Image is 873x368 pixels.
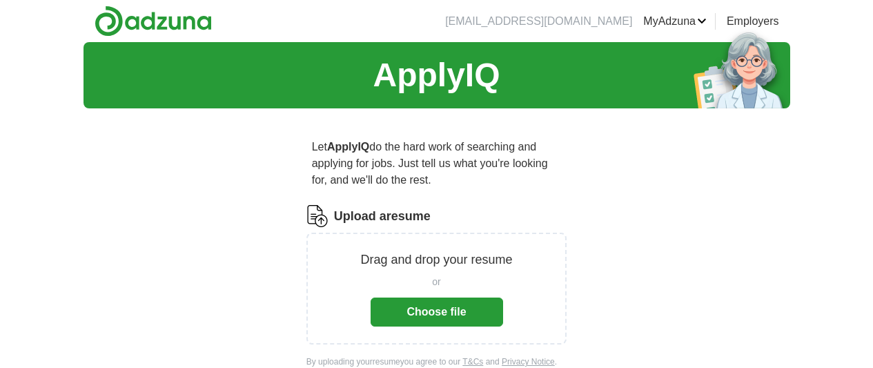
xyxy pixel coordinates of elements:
button: Choose file [371,298,503,327]
a: MyAdzuna [643,13,707,30]
a: Privacy Notice [502,357,555,367]
p: Let do the hard work of searching and applying for jobs. Just tell us what you're looking for, an... [306,133,567,194]
img: Adzuna logo [95,6,212,37]
a: Employers [727,13,779,30]
p: Drag and drop your resume [360,251,512,269]
label: Upload a resume [334,207,431,226]
strong: ApplyIQ [327,141,369,153]
a: T&Cs [462,357,483,367]
span: or [432,275,440,289]
img: CV Icon [306,205,328,227]
h1: ApplyIQ [373,50,500,100]
div: By uploading your resume you agree to our and . [306,356,567,368]
li: [EMAIL_ADDRESS][DOMAIN_NAME] [445,13,632,30]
